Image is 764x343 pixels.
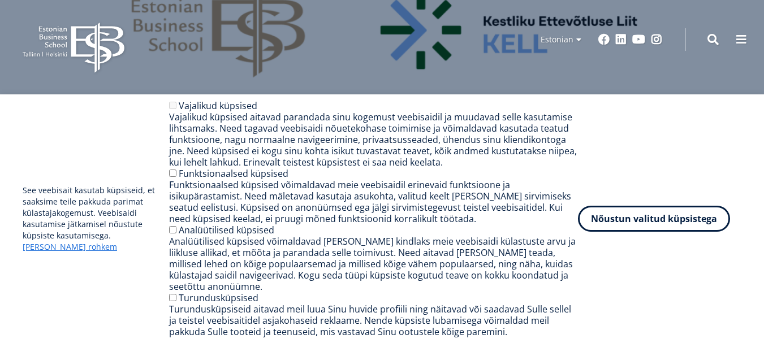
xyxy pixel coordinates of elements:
[179,167,288,180] label: Funktsionaalsed küpsised
[179,292,258,304] label: Turundusküpsised
[179,224,274,236] label: Analüütilised küpsised
[23,241,117,253] a: [PERSON_NAME] rohkem
[169,236,578,292] div: Analüütilised küpsised võimaldavad [PERSON_NAME] kindlaks meie veebisaidi külastuste arvu ja liik...
[169,111,578,168] div: Vajalikud küpsised aitavad parandada sinu kogemust veebisaidil ja muudavad selle kasutamise lihts...
[179,99,257,112] label: Vajalikud küpsised
[578,206,730,232] button: Nõustun valitud küpsistega
[632,34,645,45] a: Youtube
[23,185,169,253] p: See veebisait kasutab küpsiseid, et saaksime teile pakkuda parimat külastajakogemust. Veebisaidi ...
[169,303,578,337] div: Turundusküpsiseid aitavad meil luua Sinu huvide profiili ning näitavad või saadavad Sulle sellel ...
[651,34,662,45] a: Instagram
[598,34,610,45] a: Facebook
[615,34,627,45] a: Linkedin
[169,179,578,224] div: Funktsionaalsed küpsised võimaldavad meie veebisaidil erinevaid funktsioone ja isikupärastamist. ...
